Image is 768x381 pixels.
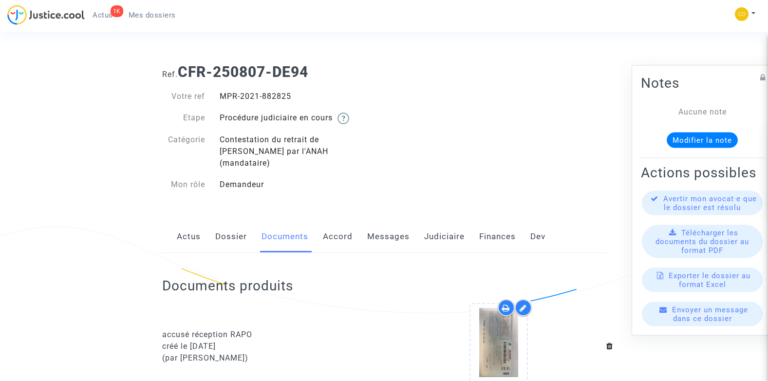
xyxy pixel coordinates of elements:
a: Judiciaire [424,221,465,253]
a: Mes dossiers [121,8,184,22]
span: Exporter le dossier au format Excel [669,271,750,289]
span: Avertir mon avocat·e que le dossier est résolu [663,194,757,212]
h2: Notes [641,75,764,92]
div: MPR-2021-882825 [212,91,384,102]
div: Contestation du retrait de [PERSON_NAME] par l'ANAH (mandataire) [212,134,384,169]
div: (par [PERSON_NAME]) [162,352,377,364]
span: Envoyer un message dans ce dossier [672,305,748,323]
div: Demandeur [212,179,384,190]
h2: Actions possibles [641,164,764,181]
a: Messages [367,221,410,253]
div: créé le [DATE] [162,341,377,352]
div: Etape [155,112,212,124]
a: Documents [262,221,308,253]
b: CFR-250807-DE94 [178,63,308,80]
span: Mes dossiers [129,11,176,19]
a: 1KActus [85,8,121,22]
img: jc-logo.svg [7,5,85,25]
a: Dev [530,221,545,253]
a: Actus [177,221,201,253]
div: Mon rôle [155,179,212,190]
span: Télécharger les documents du dossier au format PDF [656,229,749,255]
div: Procédure judiciaire en cours [212,112,384,124]
div: Aucune note [656,106,749,118]
span: Ref. [162,70,178,79]
div: 1K [111,5,123,17]
div: Catégorie [155,134,212,169]
button: Modifier la note [667,133,738,148]
a: Accord [323,221,353,253]
div: accusé réception RAPO [162,329,377,341]
img: 84a266a8493598cb3cce1313e02c3431 [735,7,749,21]
div: Votre ref [155,91,212,102]
span: Actus [93,11,113,19]
a: Finances [479,221,516,253]
h2: Documents produits [162,277,606,294]
a: Dossier [215,221,247,253]
img: help.svg [337,113,349,124]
